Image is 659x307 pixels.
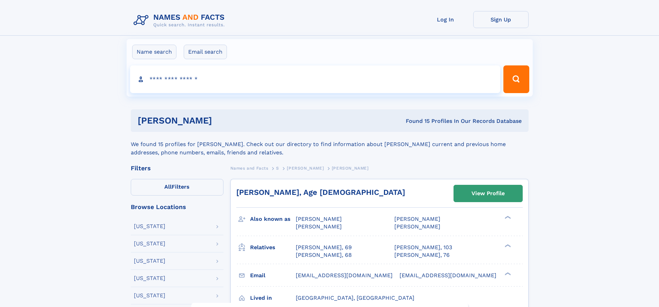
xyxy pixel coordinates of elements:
[134,241,165,246] div: [US_STATE]
[134,276,165,281] div: [US_STATE]
[394,223,440,230] span: [PERSON_NAME]
[296,295,414,301] span: [GEOGRAPHIC_DATA], [GEOGRAPHIC_DATA]
[131,165,223,171] div: Filters
[296,251,352,259] a: [PERSON_NAME], 68
[296,223,342,230] span: [PERSON_NAME]
[287,164,324,172] a: [PERSON_NAME]
[132,45,176,59] label: Name search
[296,244,352,251] a: [PERSON_NAME], 69
[134,224,165,229] div: [US_STATE]
[131,11,230,30] img: Logo Names and Facts
[473,11,529,28] a: Sign Up
[130,65,501,93] input: search input
[184,45,227,59] label: Email search
[138,116,309,125] h1: [PERSON_NAME]
[134,258,165,264] div: [US_STATE]
[287,166,324,171] span: [PERSON_NAME]
[309,117,522,125] div: Found 15 Profiles In Our Records Database
[276,164,279,172] a: S
[296,216,342,222] span: [PERSON_NAME]
[503,215,511,220] div: ❯
[236,188,405,197] a: [PERSON_NAME], Age [DEMOGRAPHIC_DATA]
[250,270,296,281] h3: Email
[394,216,440,222] span: [PERSON_NAME]
[276,166,279,171] span: S
[472,186,505,201] div: View Profile
[131,179,223,196] label: Filters
[418,11,473,28] a: Log In
[454,185,522,202] a: View Profile
[296,272,393,279] span: [EMAIL_ADDRESS][DOMAIN_NAME]
[394,251,450,259] a: [PERSON_NAME], 76
[131,132,529,157] div: We found 15 profiles for [PERSON_NAME]. Check out our directory to find information about [PERSON...
[503,271,511,276] div: ❯
[134,293,165,298] div: [US_STATE]
[131,204,223,210] div: Browse Locations
[503,243,511,248] div: ❯
[230,164,268,172] a: Names and Facts
[503,65,529,93] button: Search Button
[332,166,369,171] span: [PERSON_NAME]
[250,292,296,304] h3: Lived in
[400,272,496,279] span: [EMAIL_ADDRESS][DOMAIN_NAME]
[164,183,172,190] span: All
[250,242,296,253] h3: Relatives
[250,213,296,225] h3: Also known as
[394,244,452,251] a: [PERSON_NAME], 103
